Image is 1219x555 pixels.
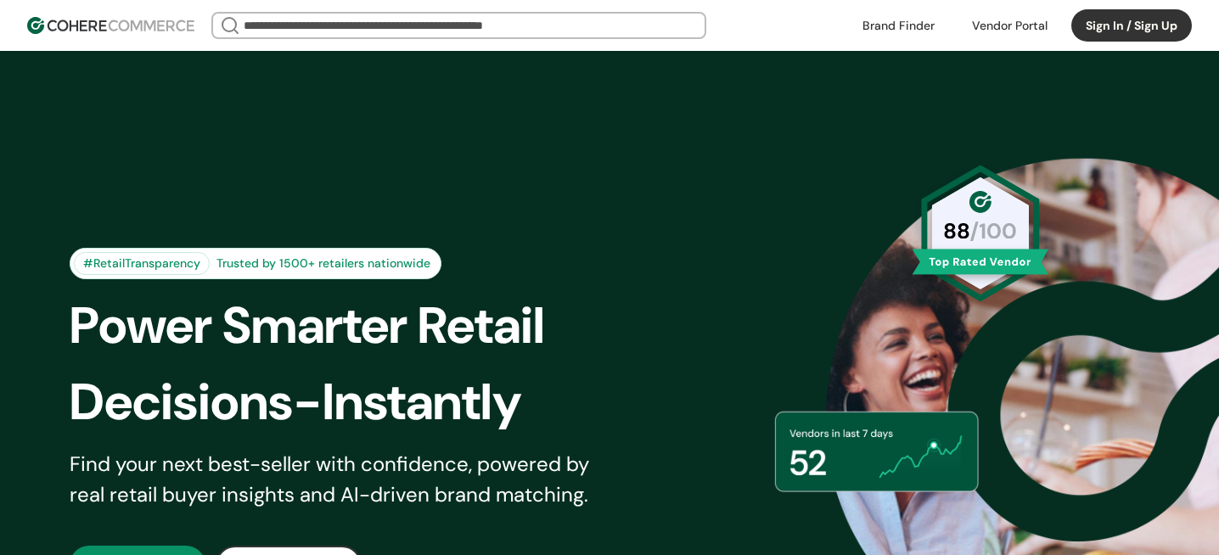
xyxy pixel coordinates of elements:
div: Find your next best-seller with confidence, powered by real retail buyer insights and AI-driven b... [70,449,611,510]
div: #RetailTransparency [74,252,210,275]
div: Decisions-Instantly [70,364,640,440]
div: Trusted by 1500+ retailers nationwide [210,255,437,272]
button: Sign In / Sign Up [1071,9,1192,42]
img: Cohere Logo [27,17,194,34]
div: Power Smarter Retail [70,288,640,364]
